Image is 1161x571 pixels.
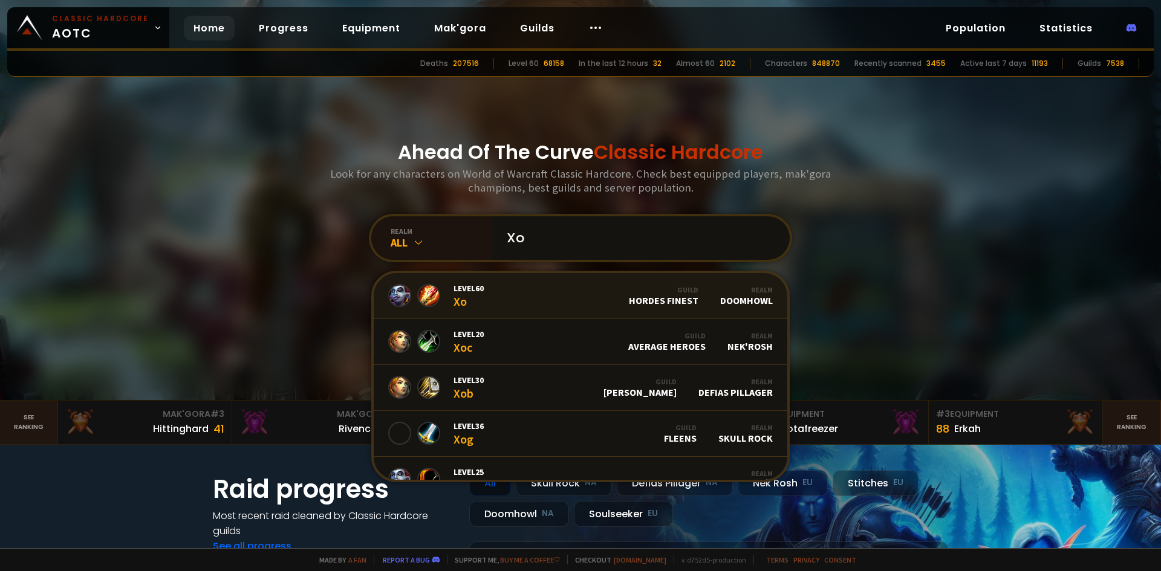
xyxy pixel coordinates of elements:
[628,331,706,340] div: Guild
[698,377,773,398] div: Defias Pillager
[391,227,492,236] div: realm
[383,555,430,564] a: Report a bug
[720,285,773,306] div: Doomhowl
[213,508,455,538] h4: Most recent raid cleaned by Classic Hardcore guilds
[454,283,484,294] span: Level 60
[936,408,950,420] span: # 3
[936,408,1095,421] div: Equipment
[542,508,554,520] small: NA
[7,7,169,48] a: Classic HardcoreAOTC
[210,408,224,420] span: # 3
[420,58,448,69] div: Deaths
[374,411,787,457] a: Level36XogGuildFleensRealmSkull Rock
[509,58,539,69] div: Level 60
[58,401,232,444] a: Mak'Gora#3Hittinghard41
[348,555,366,564] a: a fan
[793,555,819,564] a: Privacy
[1032,58,1048,69] div: 11193
[926,58,946,69] div: 3455
[213,539,291,553] a: See all progress
[1103,401,1161,444] a: Seeranking
[516,470,612,496] div: Skull Rock
[603,377,677,398] div: [PERSON_NAME]
[780,421,838,436] div: Notafreezer
[812,58,840,69] div: 848870
[510,16,564,40] a: Guilds
[628,331,706,352] div: Average Heroes
[374,273,787,319] a: Level60XoGuildHordes FinestRealmDoomhowl
[648,508,658,520] small: EU
[765,58,807,69] div: Characters
[603,377,677,386] div: Guild
[153,421,209,436] div: Hittinghard
[232,401,406,444] a: Mak'Gora#2Rivench100
[500,555,560,564] a: Buy me a coffee
[617,470,733,496] div: Defias Pillager
[239,408,398,421] div: Mak'Gora
[454,329,484,340] span: Level 20
[454,421,484,447] div: Xog
[1106,58,1124,69] div: 7538
[738,470,828,496] div: Nek'Rosh
[454,466,484,477] span: Level 25
[469,501,569,527] div: Doomhowl
[499,216,775,260] input: Search a character...
[1078,58,1101,69] div: Guilds
[454,375,484,386] span: Level 30
[893,477,903,489] small: EU
[398,138,763,167] h1: Ahead Of The Curve
[544,58,564,69] div: 68158
[424,16,496,40] a: Mak'gora
[374,319,787,365] a: Level20XocGuildAverage HeroesRealmNek'Rosh
[664,423,697,444] div: Fleens
[960,58,1027,69] div: Active last 7 days
[954,421,981,436] div: Erkah
[802,477,813,489] small: EU
[454,329,484,355] div: Xoc
[333,16,410,40] a: Equipment
[374,365,787,411] a: Level30XobGuild[PERSON_NAME]RealmDefias Pillager
[312,555,366,564] span: Made by
[574,501,673,527] div: Soulseeker
[52,13,149,24] small: Classic Hardcore
[454,375,484,401] div: Xob
[454,421,484,431] span: Level 36
[727,331,773,340] div: Realm
[213,421,224,437] div: 41
[698,469,773,478] div: Realm
[585,477,597,489] small: NA
[447,555,560,564] span: Support me,
[824,555,856,564] a: Consent
[653,58,662,69] div: 32
[391,236,492,250] div: All
[629,285,698,294] div: Guild
[52,13,149,42] span: AOTC
[698,469,773,490] div: Defias Pillager
[720,58,735,69] div: 2102
[674,555,746,564] span: v. d752d5 - production
[936,16,1015,40] a: Population
[614,555,666,564] a: [DOMAIN_NAME]
[762,408,921,421] div: Equipment
[594,138,763,166] span: Classic Hardcore
[664,423,697,432] div: Guild
[1030,16,1102,40] a: Statistics
[727,331,773,352] div: Nek'Rosh
[249,16,318,40] a: Progress
[579,58,648,69] div: In the last 12 hours
[706,477,718,489] small: NA
[676,58,715,69] div: Almost 60
[213,470,455,508] h1: Raid progress
[453,58,479,69] div: 207516
[184,16,235,40] a: Home
[718,423,773,432] div: Realm
[718,423,773,444] div: Skull Rock
[339,421,377,436] div: Rivench
[766,555,789,564] a: Terms
[720,285,773,294] div: Realm
[65,408,224,421] div: Mak'Gora
[936,421,949,437] div: 88
[454,283,484,309] div: Xo
[454,466,484,492] div: Xoe
[833,470,919,496] div: Stitches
